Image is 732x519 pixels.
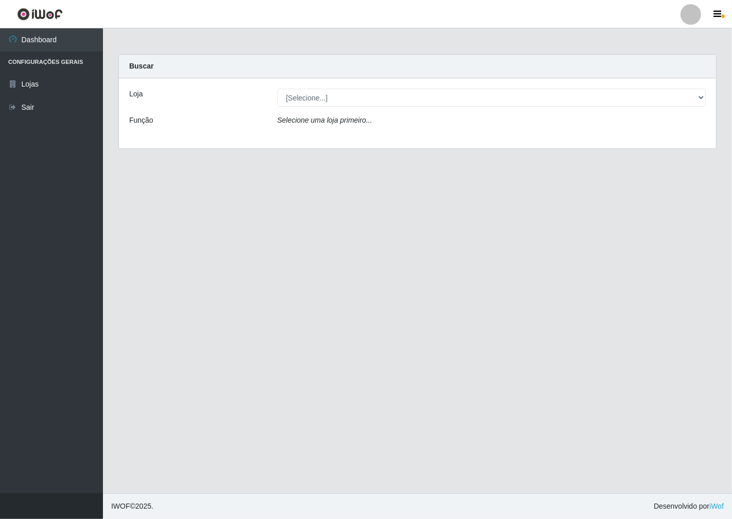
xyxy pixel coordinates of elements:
[654,501,724,512] span: Desenvolvido por
[709,502,724,510] a: iWof
[129,89,143,99] label: Loja
[17,8,63,21] img: CoreUI Logo
[111,501,153,512] span: © 2025 .
[277,116,372,124] i: Selecione uma loja primeiro...
[111,502,130,510] span: IWOF
[129,115,153,126] label: Função
[129,62,153,70] strong: Buscar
